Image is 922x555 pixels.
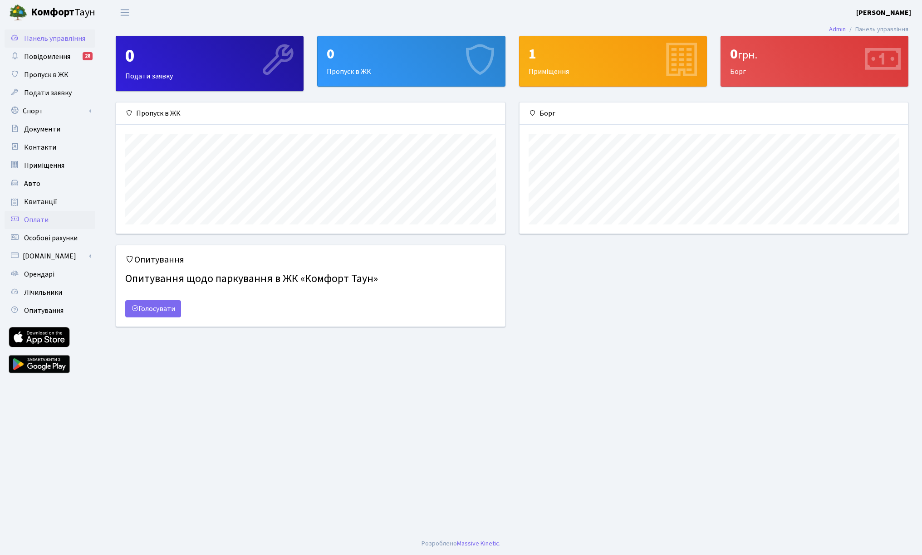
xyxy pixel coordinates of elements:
a: [DOMAIN_NAME] [5,247,95,265]
li: Панель управління [846,24,908,34]
a: Контакти [5,138,95,156]
a: Admin [829,24,846,34]
span: Документи [24,124,60,134]
span: Авто [24,179,40,189]
a: Голосувати [125,300,181,317]
a: 0Подати заявку [116,36,304,91]
div: Борг [520,102,908,125]
h5: Опитування [125,254,496,265]
div: Приміщення [520,36,706,86]
a: Приміщення [5,156,95,175]
div: 0 [327,45,495,63]
a: Оплати [5,211,95,229]
div: Борг [721,36,908,86]
div: Пропуск в ЖК [318,36,505,86]
h4: Опитування щодо паркування в ЖК «Комфорт Таун» [125,269,496,289]
div: . [422,539,500,549]
span: Лічильники [24,287,62,297]
span: Контакти [24,142,56,152]
span: Панель управління [24,34,85,44]
span: Повідомлення [24,52,70,62]
span: Приміщення [24,161,64,170]
span: Опитування [24,306,64,316]
div: 0 [730,45,899,63]
div: 1 [529,45,697,63]
div: 28 [83,52,93,60]
a: Документи [5,120,95,138]
span: Квитанції [24,197,57,207]
img: logo.png [9,4,27,22]
a: Особові рахунки [5,229,95,247]
a: Спорт [5,102,95,120]
a: 0Пропуск в ЖК [317,36,505,87]
span: Подати заявку [24,88,72,98]
a: Пропуск в ЖК [5,66,95,84]
a: Орендарі [5,265,95,283]
a: Квитанції [5,193,95,211]
span: грн. [738,47,757,63]
a: Massive Kinetic [457,539,499,548]
b: Комфорт [31,5,74,19]
a: Лічильники [5,283,95,302]
span: Оплати [24,215,49,225]
span: Пропуск в ЖК [24,70,69,80]
a: Розроблено [422,539,457,548]
span: Таун [31,5,95,20]
a: Опитування [5,302,95,320]
div: Пропуск в ЖК [116,102,505,125]
b: [PERSON_NAME] [856,8,911,18]
a: 1Приміщення [519,36,707,87]
span: Орендарі [24,269,54,279]
a: [PERSON_NAME] [856,7,911,18]
span: Особові рахунки [24,233,78,243]
button: Переключити навігацію [113,5,136,20]
a: Повідомлення28 [5,48,95,66]
a: Авто [5,175,95,193]
div: 0 [125,45,294,67]
a: Панель управління [5,29,95,48]
div: Подати заявку [116,36,303,91]
nav: breadcrumb [815,20,922,39]
a: Подати заявку [5,84,95,102]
